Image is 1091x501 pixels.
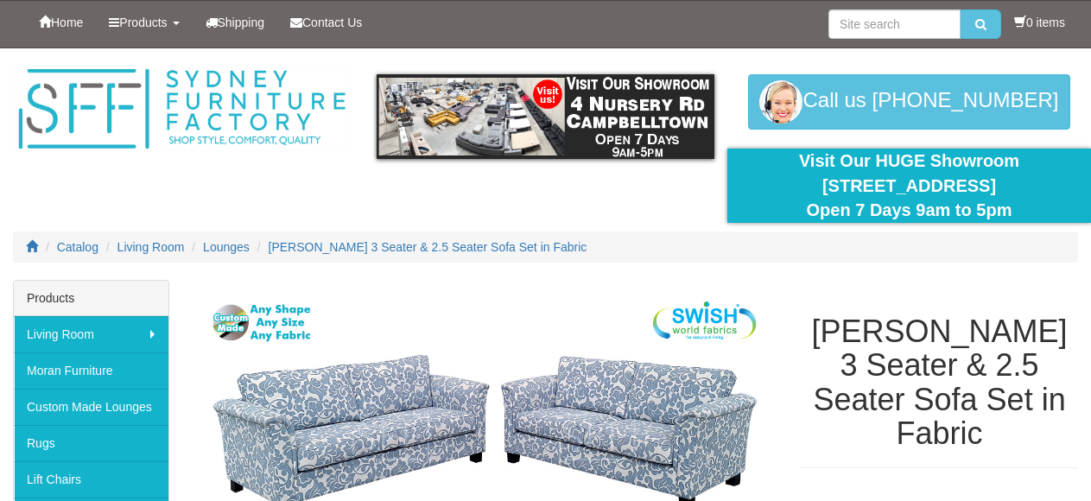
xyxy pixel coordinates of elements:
a: Contact Us [277,1,375,44]
span: Shipping [218,16,265,29]
input: Site search [828,10,961,39]
a: Shipping [193,1,278,44]
a: Lift Chairs [14,461,168,498]
a: Living Room [117,240,185,254]
a: Catalog [57,240,98,254]
li: 0 items [1014,14,1065,31]
img: showroom.gif [377,74,714,159]
a: Custom Made Lounges [14,389,168,425]
a: Living Room [14,316,168,352]
a: Moran Furniture [14,352,168,389]
a: Products [96,1,192,44]
div: Products [14,281,168,316]
a: [PERSON_NAME] 3 Seater & 2.5 Seater Sofa Set in Fabric [269,240,587,254]
a: Lounges [203,240,250,254]
span: Products [119,16,167,29]
span: Contact Us [302,16,362,29]
img: Sydney Furniture Factory [13,66,351,153]
a: Home [26,1,96,44]
div: Visit Our HUGE Showroom [STREET_ADDRESS] Open 7 Days 9am to 5pm [740,149,1078,223]
a: Rugs [14,425,168,461]
span: Home [51,16,83,29]
h1: [PERSON_NAME] 3 Seater & 2.5 Seater Sofa Set in Fabric [801,314,1078,451]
